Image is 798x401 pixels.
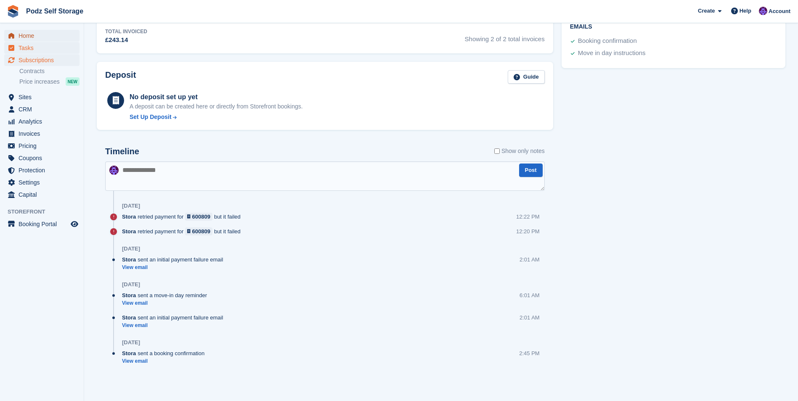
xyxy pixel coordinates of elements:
div: sent a booking confirmation [122,349,209,357]
span: Account [769,7,790,16]
div: sent a move-in day reminder [122,291,211,299]
div: retried payment for but it failed [122,227,245,235]
h2: Timeline [105,147,139,156]
div: 12:22 PM [516,213,540,221]
label: Show only notes [494,147,545,156]
span: CRM [19,103,69,115]
img: stora-icon-8386f47178a22dfd0bd8f6a31ec36ba5ce8667c1dd55bd0f319d3a0aa187defe.svg [7,5,19,18]
span: Showing 2 of 2 total invoices [465,28,545,45]
span: Settings [19,177,69,188]
span: Analytics [19,116,69,127]
a: 600809 [185,227,212,235]
a: menu [4,140,80,152]
a: menu [4,54,80,66]
div: sent an initial payment failure email [122,314,227,322]
a: View email [122,322,227,329]
h2: Emails [570,24,777,30]
div: Set Up Deposit [130,113,172,121]
div: 2:01 AM [520,256,540,264]
div: Total Invoiced [105,28,147,35]
span: Stora [122,227,136,235]
a: Price increases NEW [19,77,80,86]
a: View email [122,358,209,365]
div: 2:01 AM [520,314,540,322]
div: [DATE] [122,245,140,252]
a: menu [4,177,80,188]
span: Stora [122,314,136,322]
span: Protection [19,164,69,176]
a: Guide [508,70,545,84]
div: sent an initial payment failure email [122,256,227,264]
img: Jawed Chowdhary [759,7,767,15]
span: Create [698,7,715,15]
a: Set Up Deposit [130,113,303,121]
div: £243.14 [105,35,147,45]
div: 12:20 PM [516,227,540,235]
span: Price increases [19,78,60,86]
div: retried payment for but it failed [122,213,245,221]
img: Jawed Chowdhary [109,166,119,175]
button: Post [519,164,543,177]
span: Coupons [19,152,69,164]
div: [DATE] [122,339,140,346]
a: 600809 [185,213,212,221]
span: Home [19,30,69,42]
a: Podz Self Storage [23,4,87,18]
a: menu [4,164,80,176]
div: 6:01 AM [520,291,540,299]
p: A deposit can be created here or directly from Storefront bookings. [130,102,303,111]
span: Stora [122,291,136,299]
a: menu [4,116,80,127]
a: View email [122,264,227,271]
div: [DATE] [122,281,140,288]
a: menu [4,128,80,140]
div: 600809 [192,227,210,235]
div: NEW [66,77,80,86]
span: Storefront [8,208,84,216]
a: menu [4,30,80,42]
span: Booking Portal [19,218,69,230]
div: 600809 [192,213,210,221]
span: Pricing [19,140,69,152]
h2: Deposit [105,70,136,84]
input: Show only notes [494,147,500,156]
span: Stora [122,213,136,221]
a: menu [4,152,80,164]
a: menu [4,189,80,200]
span: Invoices [19,128,69,140]
span: Subscriptions [19,54,69,66]
span: Sites [19,91,69,103]
a: View email [122,300,211,307]
a: menu [4,42,80,54]
span: Help [740,7,751,15]
div: Move in day instructions [578,48,646,58]
div: [DATE] [122,203,140,209]
span: Stora [122,256,136,264]
a: menu [4,103,80,115]
a: menu [4,218,80,230]
div: Booking confirmation [578,36,637,46]
a: menu [4,91,80,103]
div: No deposit set up yet [130,92,303,102]
span: Stora [122,349,136,357]
div: 2:45 PM [519,349,539,357]
span: Capital [19,189,69,200]
a: Contracts [19,67,80,75]
span: Tasks [19,42,69,54]
a: Preview store [69,219,80,229]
